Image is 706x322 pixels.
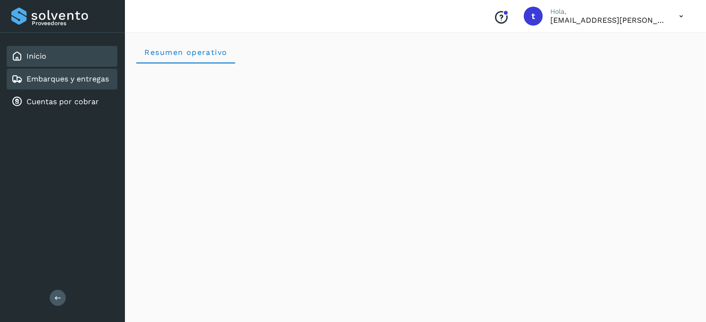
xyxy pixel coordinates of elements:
[26,97,99,106] a: Cuentas por cobrar
[26,52,46,61] a: Inicio
[550,16,664,25] p: transportes.lg.lozano@gmail.com
[550,8,664,16] p: Hola,
[144,48,228,57] span: Resumen operativo
[7,91,117,112] div: Cuentas por cobrar
[7,69,117,89] div: Embarques y entregas
[32,20,114,27] p: Proveedores
[7,46,117,67] div: Inicio
[26,74,109,83] a: Embarques y entregas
